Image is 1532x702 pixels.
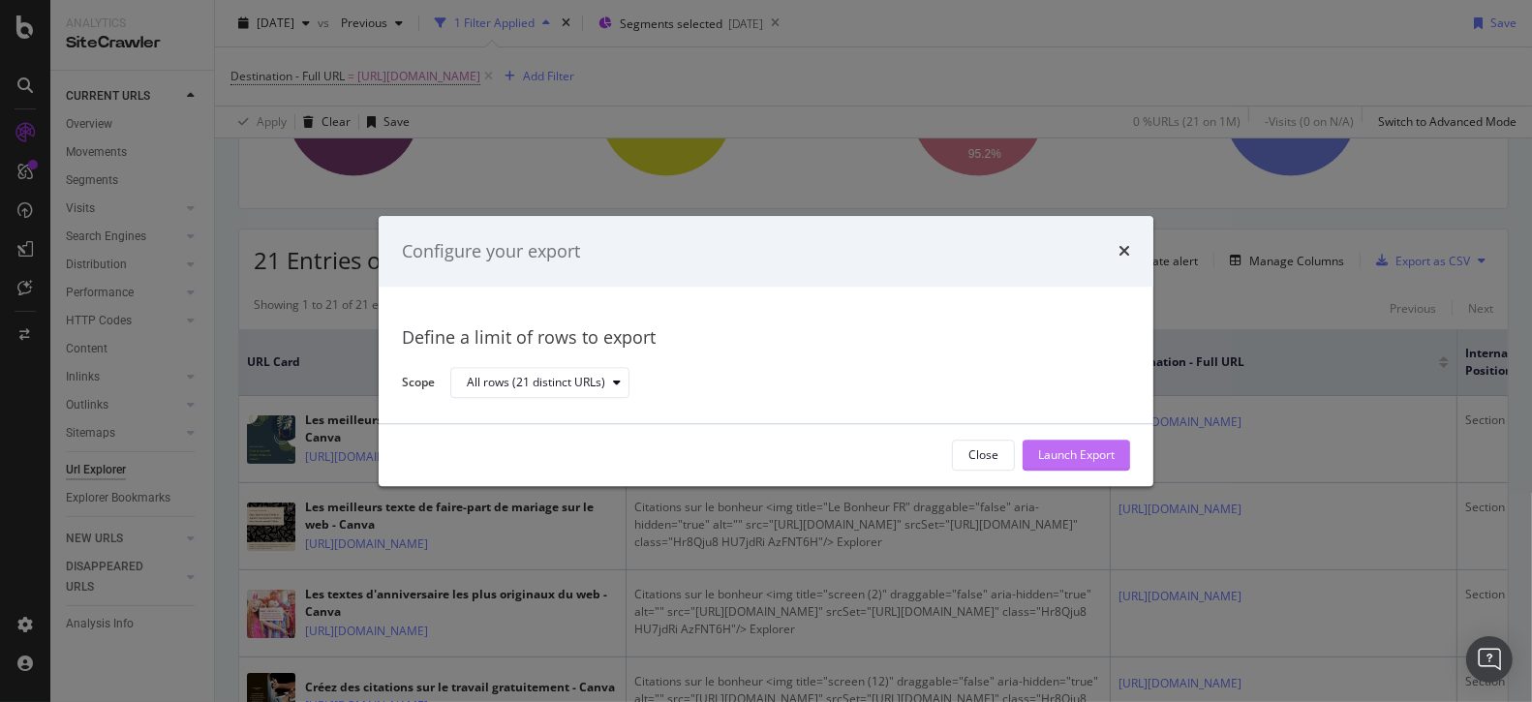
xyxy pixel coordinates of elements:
[952,440,1015,471] button: Close
[968,447,998,464] div: Close
[402,374,435,395] label: Scope
[379,216,1153,486] div: modal
[402,239,580,264] div: Configure your export
[467,378,605,389] div: All rows (21 distinct URLs)
[1038,447,1115,464] div: Launch Export
[1023,440,1130,471] button: Launch Export
[1118,239,1130,264] div: times
[402,326,1130,351] div: Define a limit of rows to export
[1466,636,1513,683] div: Open Intercom Messenger
[450,368,629,399] button: All rows (21 distinct URLs)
